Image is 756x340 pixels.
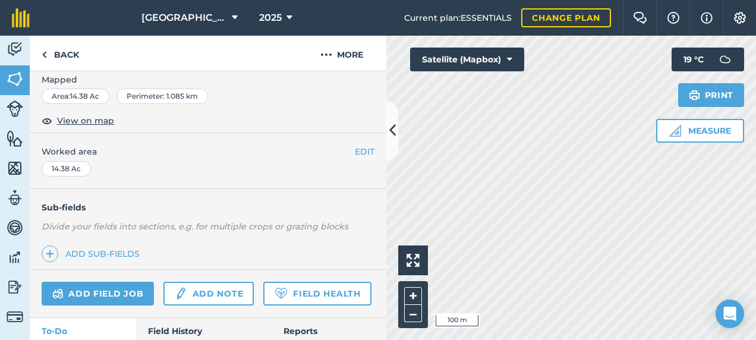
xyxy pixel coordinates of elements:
[46,247,54,261] img: svg+xml;base64,PHN2ZyB4bWxucz0iaHR0cDovL3d3dy53My5vcmcvMjAwMC9zdmciIHdpZHRoPSIxNCIgaGVpZ2h0PSIyNC...
[404,11,512,24] span: Current plan : ESSENTIALS
[672,48,744,71] button: 19 °C
[174,287,187,301] img: svg+xml;base64,PD94bWwgdmVyc2lvbj0iMS4wIiBlbmNvZGluZz0idXRmLTgiPz4KPCEtLSBHZW5lcmF0b3I6IEFkb2JlIE...
[7,278,23,296] img: svg+xml;base64,PD94bWwgdmVyc2lvbj0iMS4wIiBlbmNvZGluZz0idXRmLTgiPz4KPCEtLSBHZW5lcmF0b3I6IEFkb2JlIE...
[733,12,747,24] img: A cog icon
[521,8,611,27] a: Change plan
[669,125,681,137] img: Ruler icon
[30,201,386,214] h4: Sub-fields
[163,282,254,306] a: Add note
[52,287,64,301] img: svg+xml;base64,PD94bWwgdmVyc2lvbj0iMS4wIiBlbmNvZGluZz0idXRmLTgiPz4KPCEtLSBHZW5lcmF0b3I6IEFkb2JlIE...
[7,159,23,177] img: svg+xml;base64,PHN2ZyB4bWxucz0iaHR0cDovL3d3dy53My5vcmcvMjAwMC9zdmciIHdpZHRoPSI1NiIgaGVpZ2h0PSI2MC...
[7,100,23,117] img: svg+xml;base64,PD94bWwgdmVyc2lvbj0iMS4wIiBlbmNvZGluZz0idXRmLTgiPz4KPCEtLSBHZW5lcmF0b3I6IEFkb2JlIE...
[42,114,114,128] button: View on map
[713,48,737,71] img: svg+xml;base64,PD94bWwgdmVyc2lvbj0iMS4wIiBlbmNvZGluZz0idXRmLTgiPz4KPCEtLSBHZW5lcmF0b3I6IEFkb2JlIE...
[42,114,52,128] img: svg+xml;base64,PHN2ZyB4bWxucz0iaHR0cDovL3d3dy53My5vcmcvMjAwMC9zdmciIHdpZHRoPSIxOCIgaGVpZ2h0PSIyNC...
[678,83,745,107] button: Print
[42,245,144,262] a: Add sub-fields
[355,145,374,158] button: EDIT
[42,221,348,232] em: Divide your fields into sections, e.g. for multiple crops or grazing blocks
[7,219,23,237] img: svg+xml;base64,PD94bWwgdmVyc2lvbj0iMS4wIiBlbmNvZGluZz0idXRmLTgiPz4KPCEtLSBHZW5lcmF0b3I6IEFkb2JlIE...
[7,130,23,147] img: svg+xml;base64,PHN2ZyB4bWxucz0iaHR0cDovL3d3dy53My5vcmcvMjAwMC9zdmciIHdpZHRoPSI1NiIgaGVpZ2h0PSI2MC...
[7,40,23,58] img: svg+xml;base64,PD94bWwgdmVyc2lvbj0iMS4wIiBlbmNvZGluZz0idXRmLTgiPz4KPCEtLSBHZW5lcmF0b3I6IEFkb2JlIE...
[407,254,420,267] img: Four arrows, one pointing top left, one top right, one bottom right and the last bottom left
[7,248,23,266] img: svg+xml;base64,PD94bWwgdmVyc2lvbj0iMS4wIiBlbmNvZGluZz0idXRmLTgiPz4KPCEtLSBHZW5lcmF0b3I6IEFkb2JlIE...
[410,48,524,71] button: Satellite (Mapbox)
[633,12,647,24] img: Two speech bubbles overlapping with the left bubble in the forefront
[7,308,23,325] img: svg+xml;base64,PD94bWwgdmVyc2lvbj0iMS4wIiBlbmNvZGluZz0idXRmLTgiPz4KPCEtLSBHZW5lcmF0b3I6IEFkb2JlIE...
[297,36,386,71] button: More
[42,145,374,158] span: Worked area
[666,12,681,24] img: A question mark icon
[42,161,91,177] div: 14.38 Ac
[7,70,23,88] img: svg+xml;base64,PHN2ZyB4bWxucz0iaHR0cDovL3d3dy53My5vcmcvMjAwMC9zdmciIHdpZHRoPSI1NiIgaGVpZ2h0PSI2MC...
[320,48,332,62] img: svg+xml;base64,PHN2ZyB4bWxucz0iaHR0cDovL3d3dy53My5vcmcvMjAwMC9zdmciIHdpZHRoPSIyMCIgaGVpZ2h0PSIyNC...
[656,119,744,143] button: Measure
[716,300,744,328] div: Open Intercom Messenger
[30,36,91,71] a: Back
[42,48,47,62] img: svg+xml;base64,PHN2ZyB4bWxucz0iaHR0cDovL3d3dy53My5vcmcvMjAwMC9zdmciIHdpZHRoPSI5IiBoZWlnaHQ9IjI0Ii...
[12,8,30,27] img: fieldmargin Logo
[404,305,422,322] button: –
[42,89,109,104] div: Area : 14.38 Ac
[701,11,713,25] img: svg+xml;base64,PHN2ZyB4bWxucz0iaHR0cDovL3d3dy53My5vcmcvMjAwMC9zdmciIHdpZHRoPSIxNyIgaGVpZ2h0PSIxNy...
[683,48,704,71] span: 19 ° C
[116,89,208,104] div: Perimeter : 1.085 km
[404,287,422,305] button: +
[259,11,282,25] span: 2025
[263,282,371,306] a: Field Health
[42,282,154,306] a: Add field job
[30,73,386,86] span: Mapped
[57,114,114,127] span: View on map
[7,189,23,207] img: svg+xml;base64,PD94bWwgdmVyc2lvbj0iMS4wIiBlbmNvZGluZz0idXRmLTgiPz4KPCEtLSBHZW5lcmF0b3I6IEFkb2JlIE...
[689,88,700,102] img: svg+xml;base64,PHN2ZyB4bWxucz0iaHR0cDovL3d3dy53My5vcmcvMjAwMC9zdmciIHdpZHRoPSIxOSIgaGVpZ2h0PSIyNC...
[141,11,227,25] span: [GEOGRAPHIC_DATA]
